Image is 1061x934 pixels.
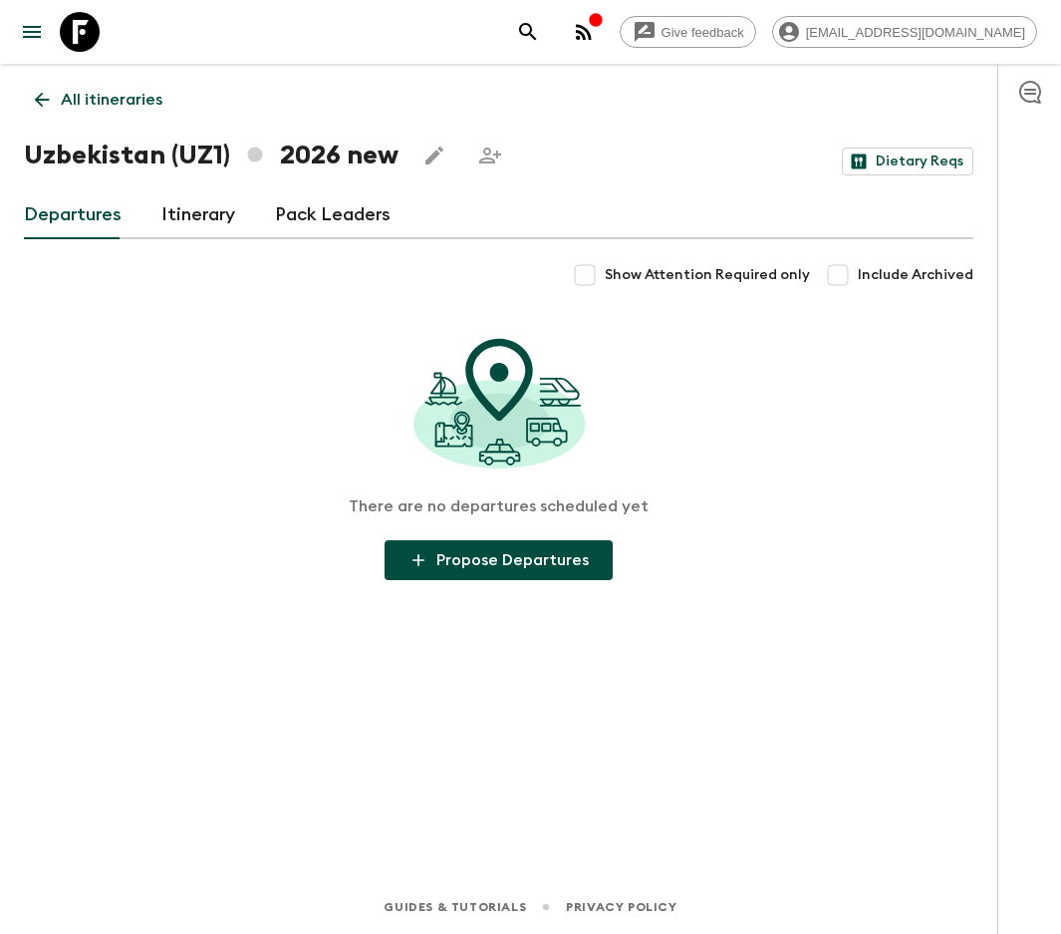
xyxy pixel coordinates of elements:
a: Give feedback [620,16,756,48]
p: All itineraries [61,88,162,112]
a: Guides & Tutorials [384,896,526,918]
h1: Uzbekistan (UZ1) 2026 new [24,136,398,175]
span: [EMAIL_ADDRESS][DOMAIN_NAME] [795,25,1036,40]
button: Edit this itinerary [414,136,454,175]
button: Propose Departures [385,540,613,580]
div: [EMAIL_ADDRESS][DOMAIN_NAME] [772,16,1037,48]
span: Show Attention Required only [605,265,810,285]
a: All itineraries [24,80,173,120]
p: There are no departures scheduled yet [349,496,649,516]
span: Include Archived [858,265,973,285]
span: Share this itinerary [470,136,510,175]
span: Give feedback [651,25,755,40]
a: Privacy Policy [566,896,676,918]
a: Dietary Reqs [842,148,973,175]
a: Departures [24,191,122,239]
button: menu [12,12,52,52]
button: search adventures [508,12,548,52]
a: Itinerary [161,191,235,239]
a: Pack Leaders [275,191,391,239]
